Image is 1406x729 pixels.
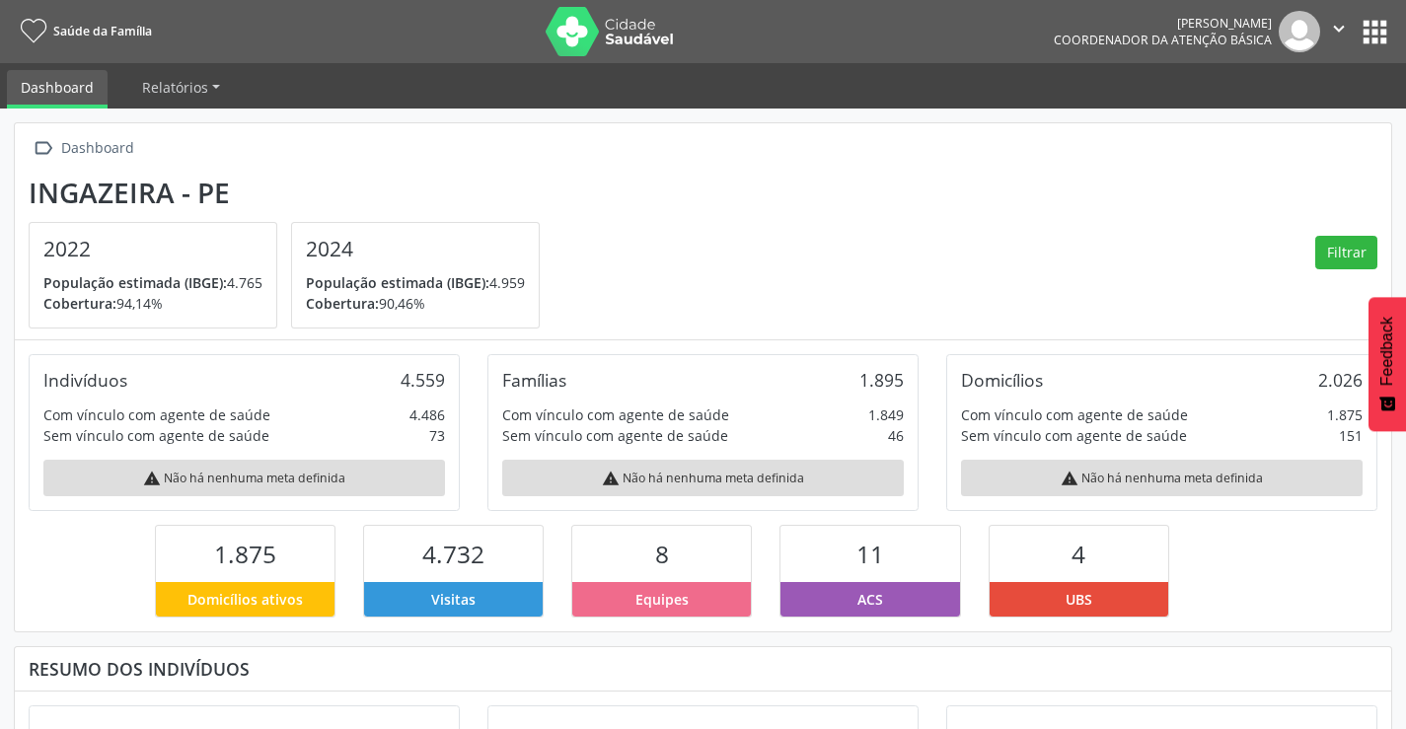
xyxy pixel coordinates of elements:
[502,425,728,446] div: Sem vínculo com agente de saúde
[1072,538,1085,570] span: 4
[868,404,904,425] div: 1.849
[422,538,484,570] span: 4.732
[43,460,445,496] div: Não há nenhuma meta definida
[409,404,445,425] div: 4.486
[1061,470,1078,487] i: warning
[1066,589,1092,610] span: UBS
[961,425,1187,446] div: Sem vínculo com agente de saúde
[1358,15,1392,49] button: apps
[29,134,137,163] a:  Dashboard
[1327,404,1363,425] div: 1.875
[43,294,116,313] span: Cobertura:
[43,272,262,293] p: 4.765
[1054,32,1272,48] span: Coordenador da Atenção Básica
[187,589,303,610] span: Domicílios ativos
[1320,11,1358,52] button: 
[43,273,227,292] span: População estimada (IBGE):
[53,23,152,39] span: Saúde da Família
[502,369,566,391] div: Famílias
[961,369,1043,391] div: Domicílios
[431,589,476,610] span: Visitas
[857,589,883,610] span: ACS
[14,15,152,47] a: Saúde da Família
[1328,18,1350,39] i: 
[7,70,108,109] a: Dashboard
[43,425,269,446] div: Sem vínculo com agente de saúde
[306,237,525,261] h4: 2024
[655,538,669,570] span: 8
[128,70,234,105] a: Relatórios
[306,273,489,292] span: População estimada (IBGE):
[29,177,554,209] div: Ingazeira - PE
[214,538,276,570] span: 1.875
[635,589,689,610] span: Equipes
[1315,236,1377,269] button: Filtrar
[1318,369,1363,391] div: 2.026
[888,425,904,446] div: 46
[961,460,1363,496] div: Não há nenhuma meta definida
[401,369,445,391] div: 4.559
[961,404,1188,425] div: Com vínculo com agente de saúde
[502,460,904,496] div: Não há nenhuma meta definida
[143,470,161,487] i: warning
[429,425,445,446] div: 73
[1378,317,1396,386] span: Feedback
[502,404,729,425] div: Com vínculo com agente de saúde
[1054,15,1272,32] div: [PERSON_NAME]
[43,293,262,314] p: 94,14%
[859,369,904,391] div: 1.895
[57,134,137,163] div: Dashboard
[856,538,884,570] span: 11
[306,272,525,293] p: 4.959
[1369,297,1406,431] button: Feedback - Mostrar pesquisa
[602,470,620,487] i: warning
[29,134,57,163] i: 
[43,404,270,425] div: Com vínculo com agente de saúde
[306,293,525,314] p: 90,46%
[43,369,127,391] div: Indivíduos
[142,78,208,97] span: Relatórios
[29,658,1377,680] div: Resumo dos indivíduos
[1279,11,1320,52] img: img
[306,294,379,313] span: Cobertura:
[43,237,262,261] h4: 2022
[1339,425,1363,446] div: 151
